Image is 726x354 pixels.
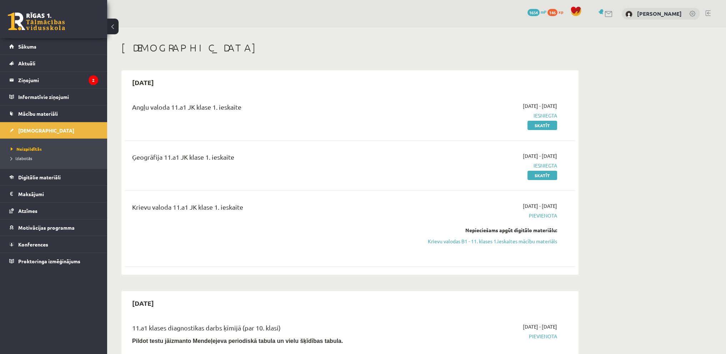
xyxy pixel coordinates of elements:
[125,295,161,311] h2: [DATE]
[9,253,98,269] a: Proktoringa izmēģinājums
[523,152,557,160] span: [DATE] - [DATE]
[9,105,98,122] a: Mācību materiāli
[132,102,412,115] div: Angļu valoda 11.a1 JK klase 1. ieskaite
[11,146,42,152] span: Neizpildītās
[18,89,98,105] legend: Informatīvie ziņojumi
[9,55,98,71] a: Aktuāli
[422,333,557,340] span: Pievienota
[422,162,557,169] span: Iesniegta
[637,10,682,17] a: [PERSON_NAME]
[9,38,98,55] a: Sākums
[523,202,557,210] span: [DATE] - [DATE]
[625,11,632,18] img: Viktorija Bērziņa
[121,42,579,54] h1: [DEMOGRAPHIC_DATA]
[132,338,343,344] b: Pildot testu jāizmanto Mendeļejeva periodiskā tabula un vielu šķīdības tabula.
[9,72,98,88] a: Ziņojumi2
[9,186,98,202] a: Maksājumi
[18,43,36,50] span: Sākums
[18,208,37,214] span: Atzīmes
[547,9,557,16] span: 146
[422,226,557,234] div: Nepieciešams apgūt digitālo materiālu:
[422,238,557,245] a: Krievu valodas B1 - 11. klases 1.ieskaites mācību materiāls
[132,202,412,215] div: Krievu valoda 11.a1 JK klase 1. ieskaite
[9,203,98,219] a: Atzīmes
[18,127,74,134] span: [DEMOGRAPHIC_DATA]
[18,258,80,264] span: Proktoringa izmēģinājums
[527,9,540,16] span: 1654
[11,155,100,161] a: Izlabotās
[422,112,557,119] span: Iesniegta
[9,89,98,105] a: Informatīvie ziņojumi
[18,241,48,248] span: Konferences
[9,236,98,253] a: Konferences
[11,155,32,161] span: Izlabotās
[18,110,58,117] span: Mācību materiāli
[89,75,98,85] i: 2
[9,169,98,185] a: Digitālie materiāli
[18,60,35,66] span: Aktuāli
[9,219,98,236] a: Motivācijas programma
[527,9,546,15] a: 1654 mP
[132,323,412,336] div: 11.a1 klases diagnostikas darbs ķīmijā (par 10. klasi)
[125,74,161,91] h2: [DATE]
[8,13,65,30] a: Rīgas 1. Tālmācības vidusskola
[541,9,546,15] span: mP
[523,323,557,330] span: [DATE] - [DATE]
[527,121,557,130] a: Skatīt
[9,122,98,139] a: [DEMOGRAPHIC_DATA]
[132,152,412,165] div: Ģeogrāfija 11.a1 JK klase 1. ieskaite
[559,9,563,15] span: xp
[18,174,61,180] span: Digitālie materiāli
[523,102,557,110] span: [DATE] - [DATE]
[18,72,98,88] legend: Ziņojumi
[527,171,557,180] a: Skatīt
[18,224,75,231] span: Motivācijas programma
[547,9,567,15] a: 146 xp
[422,212,557,219] span: Pievienota
[18,186,98,202] legend: Maksājumi
[11,146,100,152] a: Neizpildītās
